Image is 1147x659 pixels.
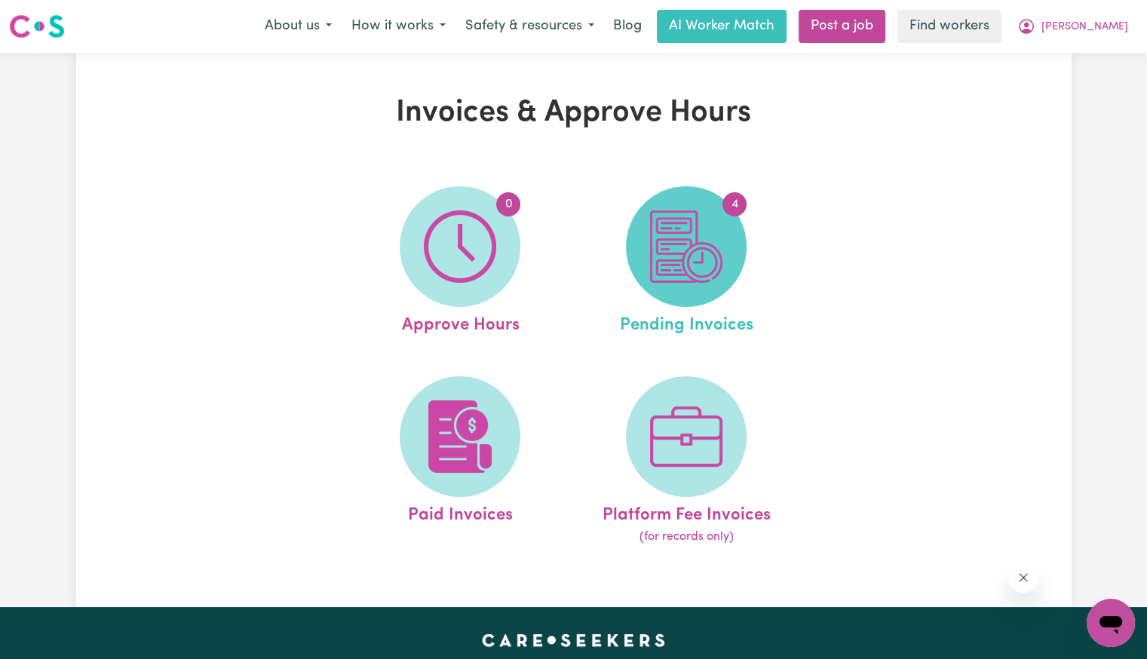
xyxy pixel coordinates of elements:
[578,186,795,339] a: Pending Invoices
[1041,19,1128,35] span: [PERSON_NAME]
[455,11,604,42] button: Safety & resources
[639,528,734,546] span: (for records only)
[408,497,513,529] span: Paid Invoices
[351,376,569,547] a: Paid Invoices
[9,11,91,23] span: Need any help?
[496,192,520,216] span: 0
[251,95,897,131] h1: Invoices & Approve Hours
[604,10,651,43] a: Blog
[603,497,771,529] span: Platform Fee Invoices
[657,10,787,43] a: AI Worker Match
[9,13,65,40] img: Careseekers logo
[342,11,455,42] button: How it works
[1007,11,1138,42] button: My Account
[897,10,1001,43] a: Find workers
[9,9,65,44] a: Careseekers logo
[799,10,885,43] a: Post a job
[351,186,569,339] a: Approve Hours
[1008,562,1038,593] iframe: Close message
[482,634,665,646] a: Careseekers home page
[1087,599,1135,647] iframe: Button to launch messaging window
[620,307,753,339] span: Pending Invoices
[255,11,342,42] button: About us
[722,192,747,216] span: 4
[401,307,519,339] span: Approve Hours
[578,376,795,547] a: Platform Fee Invoices(for records only)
